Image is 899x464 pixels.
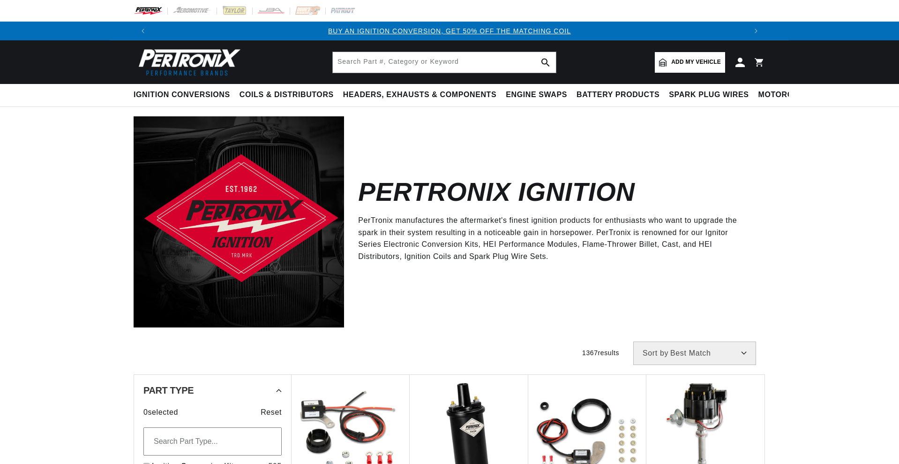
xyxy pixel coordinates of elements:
span: Ignition Conversions [134,90,230,100]
button: Translation missing: en.sections.announcements.previous_announcement [134,22,152,40]
summary: Spark Plug Wires [664,84,753,106]
span: 0 selected [143,406,178,418]
button: search button [535,52,556,73]
div: 1 of 3 [152,26,747,36]
img: Pertronix [134,46,241,78]
span: Spark Plug Wires [669,90,749,100]
slideshow-component: Translation missing: en.sections.announcements.announcement_bar [110,22,789,40]
a: Add my vehicle [655,52,725,73]
span: Add my vehicle [671,58,721,67]
span: Battery Products [577,90,659,100]
summary: Engine Swaps [501,84,572,106]
img: Pertronix Ignition [134,116,344,327]
p: PerTronix manufactures the aftermarket's finest ignition products for enthusiasts who want to upg... [358,214,751,262]
summary: Motorcycle [754,84,819,106]
div: Announcement [152,26,747,36]
span: Reset [261,406,282,418]
button: Translation missing: en.sections.announcements.next_announcement [747,22,765,40]
select: Sort by [633,342,756,365]
span: Motorcycle [758,90,814,100]
input: Search Part Type... [143,427,282,456]
summary: Battery Products [572,84,664,106]
summary: Coils & Distributors [235,84,338,106]
input: Search Part #, Category or Keyword [333,52,556,73]
a: BUY AN IGNITION CONVERSION, GET 50% OFF THE MATCHING COIL [328,27,571,35]
span: Sort by [643,350,668,357]
span: Headers, Exhausts & Components [343,90,496,100]
span: 1367 results [582,349,619,357]
h2: Pertronix Ignition [358,181,635,203]
span: Part Type [143,386,194,395]
span: Engine Swaps [506,90,567,100]
summary: Ignition Conversions [134,84,235,106]
summary: Headers, Exhausts & Components [338,84,501,106]
span: Coils & Distributors [240,90,334,100]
